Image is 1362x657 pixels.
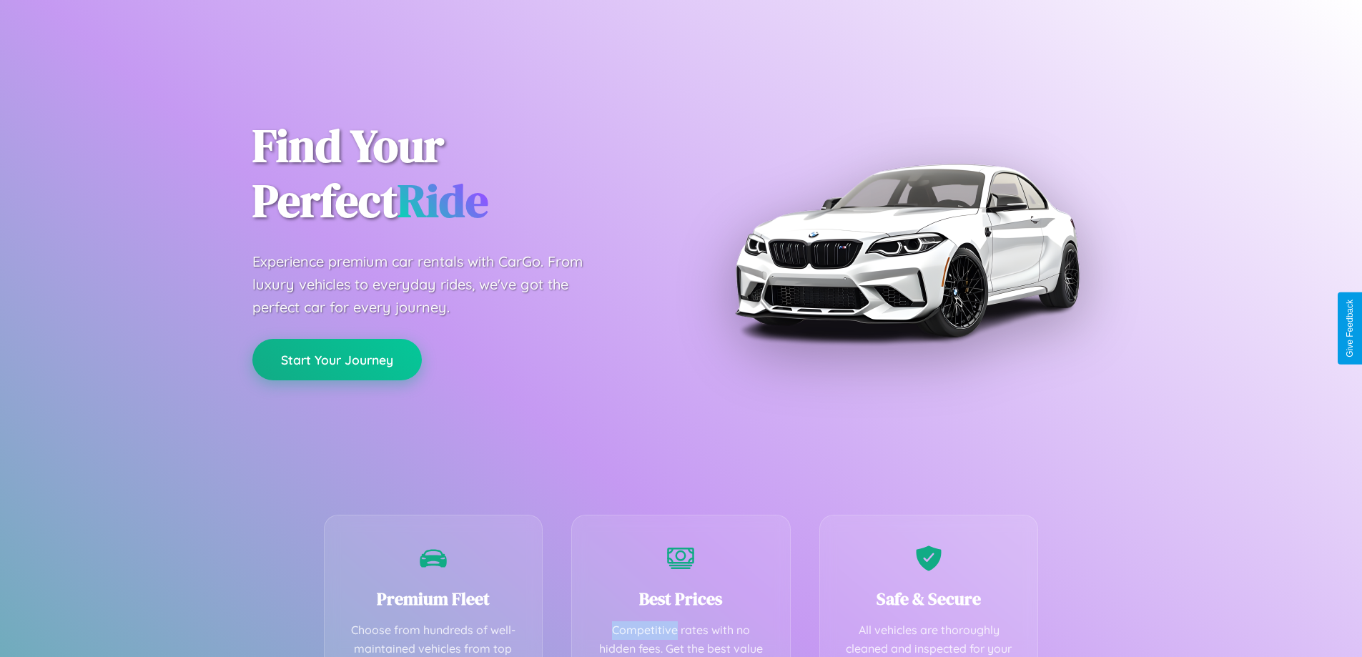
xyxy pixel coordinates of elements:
span: Ride [398,169,488,232]
img: Premium BMW car rental vehicle [728,71,1085,429]
p: Experience premium car rentals with CarGo. From luxury vehicles to everyday rides, we've got the ... [252,250,610,319]
button: Start Your Journey [252,339,422,380]
h3: Safe & Secure [842,587,1017,611]
h3: Best Prices [593,587,769,611]
div: Give Feedback [1345,300,1355,357]
h3: Premium Fleet [346,587,521,611]
h1: Find Your Perfect [252,119,660,229]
